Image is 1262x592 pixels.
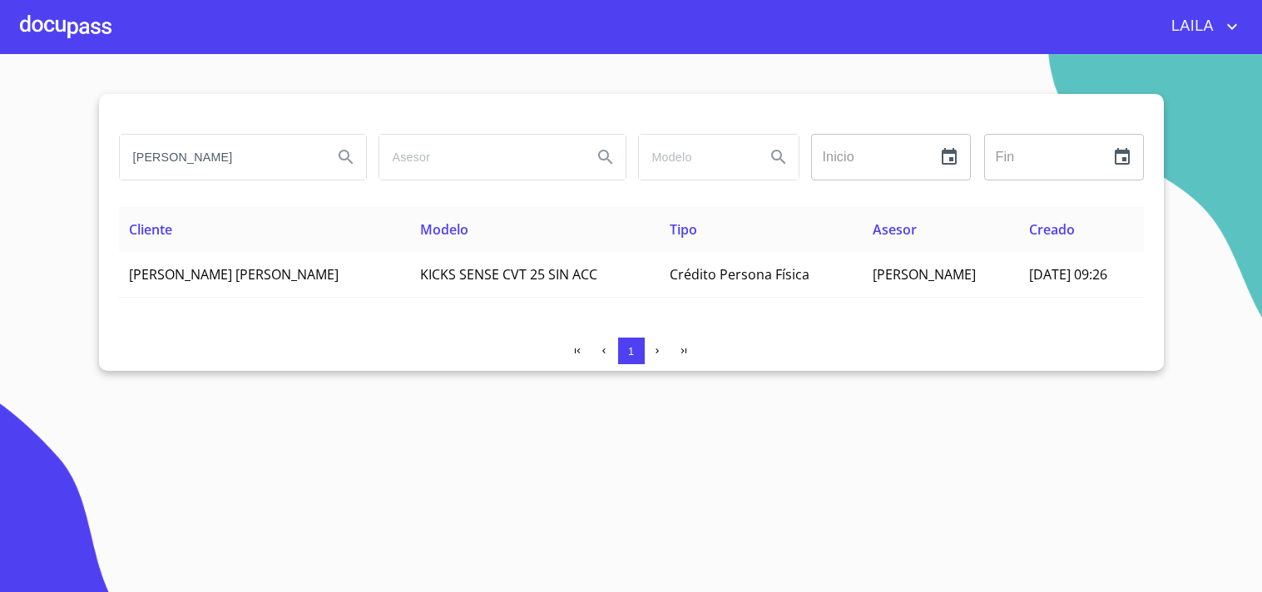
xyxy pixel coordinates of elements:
[379,135,579,180] input: search
[129,265,339,284] span: [PERSON_NAME] [PERSON_NAME]
[1159,13,1242,40] button: account of current user
[586,137,626,177] button: Search
[326,137,366,177] button: Search
[1029,220,1075,239] span: Creado
[873,220,917,239] span: Asesor
[120,135,319,180] input: search
[759,137,799,177] button: Search
[420,265,597,284] span: KICKS SENSE CVT 25 SIN ACC
[1159,13,1222,40] span: LAILA
[628,345,634,358] span: 1
[873,265,976,284] span: [PERSON_NAME]
[420,220,468,239] span: Modelo
[129,220,172,239] span: Cliente
[1029,265,1107,284] span: [DATE] 09:26
[670,265,809,284] span: Crédito Persona Física
[670,220,697,239] span: Tipo
[618,338,645,364] button: 1
[639,135,752,180] input: search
